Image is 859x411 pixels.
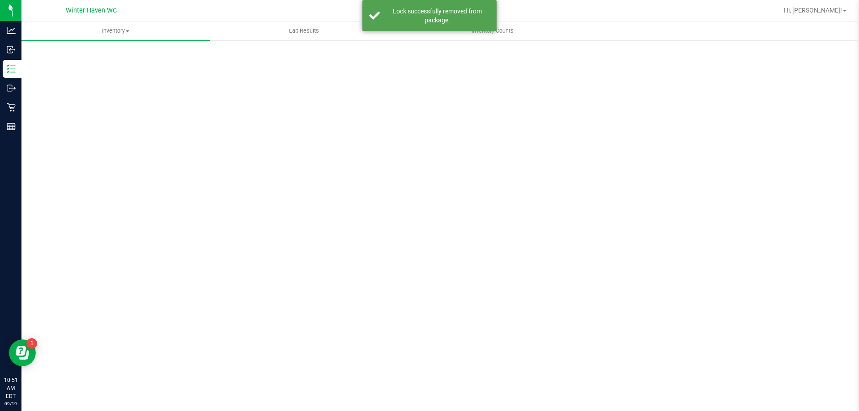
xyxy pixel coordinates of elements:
[7,26,16,35] inline-svg: Analytics
[7,64,16,73] inline-svg: Inventory
[4,400,17,407] p: 09/19
[7,122,16,131] inline-svg: Reports
[21,21,210,40] a: Inventory
[7,103,16,112] inline-svg: Retail
[7,45,16,54] inline-svg: Inbound
[784,7,842,14] span: Hi, [PERSON_NAME]!
[21,27,210,35] span: Inventory
[26,338,37,349] iframe: Resource center unread badge
[66,7,117,14] span: Winter Haven WC
[277,27,331,35] span: Lab Results
[7,84,16,93] inline-svg: Outbound
[210,21,398,40] a: Lab Results
[385,7,490,25] div: Lock successfully removed from package.
[4,376,17,400] p: 10:51 AM EDT
[9,339,36,366] iframe: Resource center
